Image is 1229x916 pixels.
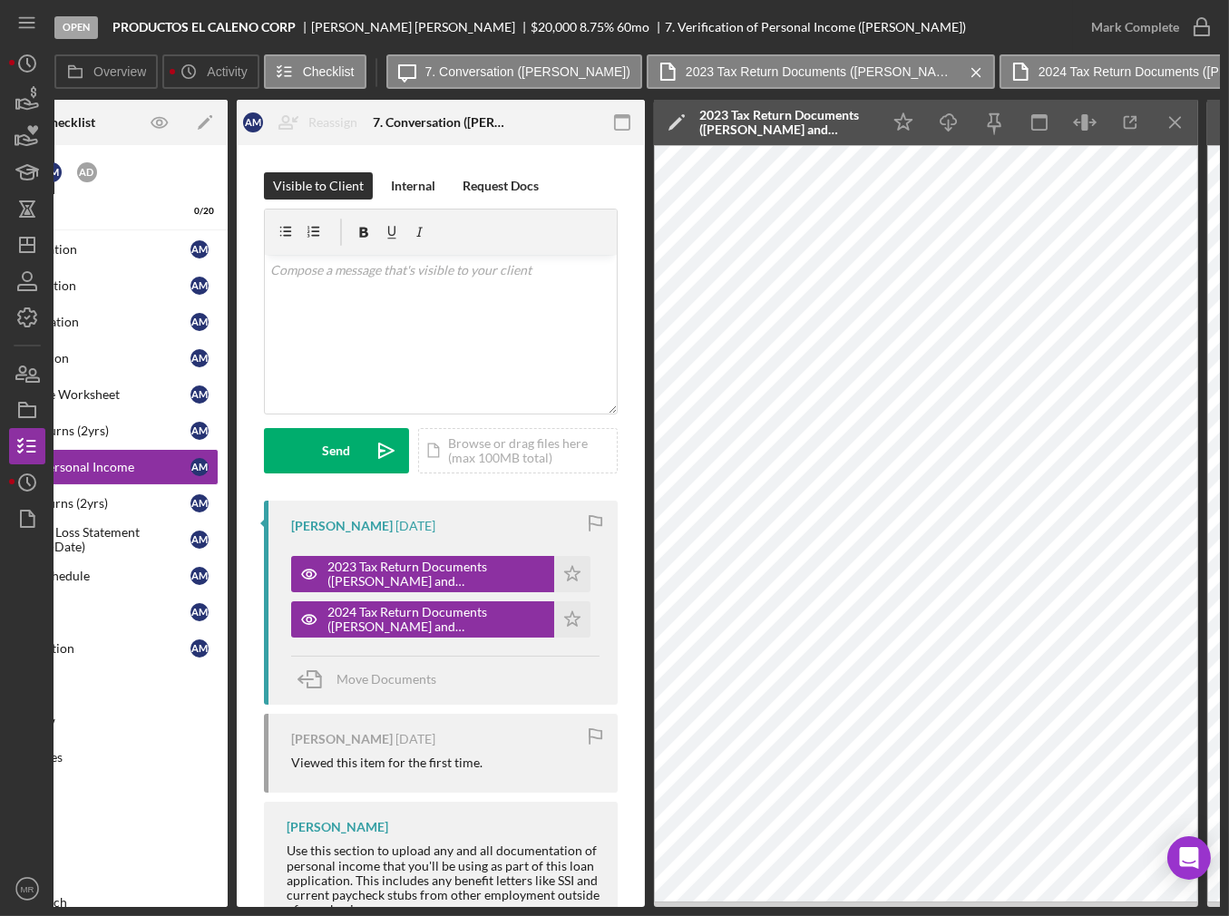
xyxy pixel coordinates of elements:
[287,820,388,834] div: [PERSON_NAME]
[311,20,531,34] div: [PERSON_NAME] [PERSON_NAME]
[190,603,209,621] div: A M
[291,755,483,770] div: Viewed this item for the first time.
[395,519,435,533] time: 2025-10-10 01:17
[9,871,45,907] button: MR
[617,20,649,34] div: 60 mo
[308,104,357,141] div: Reassign
[287,843,600,916] div: Use this section to upload any and all documentation of personal income that you'll be using as p...
[580,20,614,34] div: 8.75 %
[337,671,436,687] span: Move Documents
[323,428,351,473] div: Send
[463,172,539,200] div: Request Docs
[190,494,209,512] div: A M
[190,422,209,440] div: A M
[181,206,214,217] div: 0 / 20
[93,64,146,79] label: Overview
[54,16,98,39] div: Open
[54,54,158,89] button: Overview
[264,172,373,200] button: Visible to Client
[21,884,34,894] text: MR
[190,313,209,331] div: A M
[190,531,209,549] div: A M
[190,639,209,658] div: A M
[243,112,263,132] div: A M
[386,54,642,89] button: 7. Conversation ([PERSON_NAME])
[291,732,393,746] div: [PERSON_NAME]
[190,349,209,367] div: A M
[382,172,444,200] button: Internal
[531,19,577,34] span: $20,000
[395,732,435,746] time: 2025-10-10 01:17
[291,657,454,702] button: Move Documents
[207,64,247,79] label: Activity
[234,104,376,141] button: AMReassign
[190,385,209,404] div: A M
[686,64,958,79] label: 2023 Tax Return Documents ([PERSON_NAME] and [PERSON_NAME]).pdf
[391,172,435,200] div: Internal
[373,115,509,130] div: 7. Conversation ([PERSON_NAME])
[190,277,209,295] div: A M
[1091,9,1179,45] div: Mark Complete
[112,20,296,34] b: PRODUCTOS EL CALENO CORP
[665,20,966,34] div: 7. Verification of Personal Income ([PERSON_NAME])
[291,519,393,533] div: [PERSON_NAME]
[647,54,995,89] button: 2023 Tax Return Documents ([PERSON_NAME] and [PERSON_NAME]).pdf
[162,54,258,89] button: Activity
[273,172,364,200] div: Visible to Client
[425,64,630,79] label: 7. Conversation ([PERSON_NAME])
[190,567,209,585] div: A M
[1167,836,1211,880] div: Open Intercom Messenger
[303,64,355,79] label: Checklist
[1073,9,1220,45] button: Mark Complete
[77,162,97,182] div: A D
[291,556,590,592] button: 2023 Tax Return Documents ([PERSON_NAME] and [PERSON_NAME]).pdf
[327,560,545,589] div: 2023 Tax Return Documents ([PERSON_NAME] and [PERSON_NAME]).pdf
[43,115,95,130] div: Checklist
[190,240,209,258] div: A M
[291,601,590,638] button: 2024 Tax Return Documents ([PERSON_NAME] and [PERSON_NAME]).pdf
[264,428,409,473] button: Send
[190,458,209,476] div: A M
[327,605,545,634] div: 2024 Tax Return Documents ([PERSON_NAME] and [PERSON_NAME]).pdf
[699,108,872,137] div: 2023 Tax Return Documents ([PERSON_NAME] and [PERSON_NAME]).pdf
[264,54,366,89] button: Checklist
[454,172,548,200] button: Request Docs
